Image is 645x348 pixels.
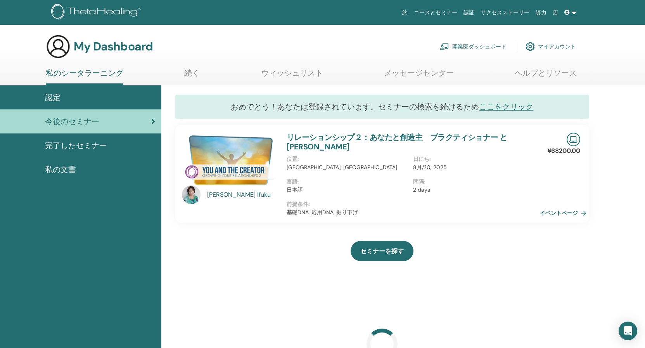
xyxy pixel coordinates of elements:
a: セミナーを探す [351,241,413,261]
a: ヘルプとリソース [515,68,577,83]
div: おめでとう！あなたは登録されています。セミナーの検索を続けるため [175,95,589,119]
p: 8月/30, 2025 [413,163,535,171]
p: 基礎DNA, 応用DNA, 掘り下げ [287,208,540,216]
img: default.jpg [182,185,201,204]
p: 日本語 [287,186,409,194]
p: 言語 : [287,178,409,186]
a: ここをクリック [479,102,533,112]
img: generic-user-icon.jpg [46,34,71,59]
p: 日にち : [413,155,535,163]
a: マイアカウント [526,38,576,55]
span: 完了したセミナー [45,140,107,151]
a: イベントページ [540,207,590,219]
a: 続く [184,68,200,83]
p: 間隔 : [413,178,535,186]
img: リレーションシップ２：あなたと創造主 プラクティショナー [182,133,277,188]
a: 認証 [460,5,477,20]
a: 開業医ダッシュボード [440,38,507,55]
a: 店 [550,5,561,20]
h3: My Dashboard [74,40,153,54]
p: 前提条件 : [287,200,540,208]
img: logo.png [51,4,144,21]
p: 2 days [413,186,535,194]
a: 私のシータラーニング [46,68,123,85]
img: cog.svg [526,40,535,53]
a: リレーションシップ２：あなたと創造主 プラクティショナー と [PERSON_NAME] [287,132,507,152]
img: Live Online Seminar [567,133,580,146]
div: Open Intercom Messenger [619,322,637,340]
a: サクセスストーリー [477,5,533,20]
a: メッセージセンター [384,68,454,83]
p: 位置 : [287,155,409,163]
a: 資力 [533,5,550,20]
span: 今後のセミナー [45,116,99,127]
span: 私の文書 [45,164,76,175]
img: chalkboard-teacher.svg [440,43,449,50]
p: [GEOGRAPHIC_DATA], [GEOGRAPHIC_DATA] [287,163,409,171]
span: セミナーを探す [360,247,404,255]
a: [PERSON_NAME] Ifuku [207,190,279,199]
a: コースとセミナー [411,5,460,20]
p: ¥68200.00 [547,146,580,156]
a: 約 [399,5,411,20]
a: ウィッシュリスト [261,68,323,83]
span: 認定 [45,92,61,103]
